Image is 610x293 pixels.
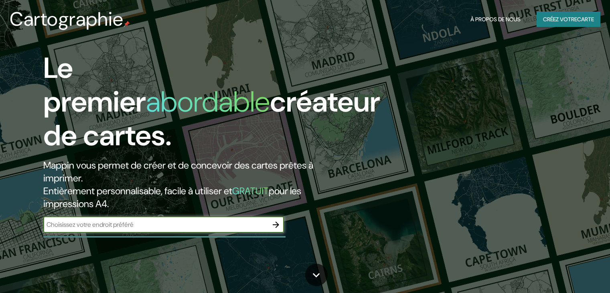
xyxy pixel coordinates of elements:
[577,16,594,23] font: carte
[537,12,600,27] button: Créez votrecarte
[43,185,232,197] font: Entièrement personnalisable, facile à utiliser et
[43,159,313,184] font: Mappin vous permet de créer et de concevoir des cartes prêtes à imprimer.
[124,21,130,27] img: mappin-pin
[543,16,577,23] font: Créez votre
[43,220,268,229] input: Choisissez votre endroit préféré
[470,16,521,23] font: À propos de nous
[10,6,124,32] font: Cartographie
[467,12,524,27] button: À propos de nous
[43,49,146,120] font: Le premier
[146,83,270,120] font: abordable
[232,185,269,197] font: GRATUIT
[43,83,380,154] font: créateur de cartes.
[43,185,301,210] font: pour les impressions A4.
